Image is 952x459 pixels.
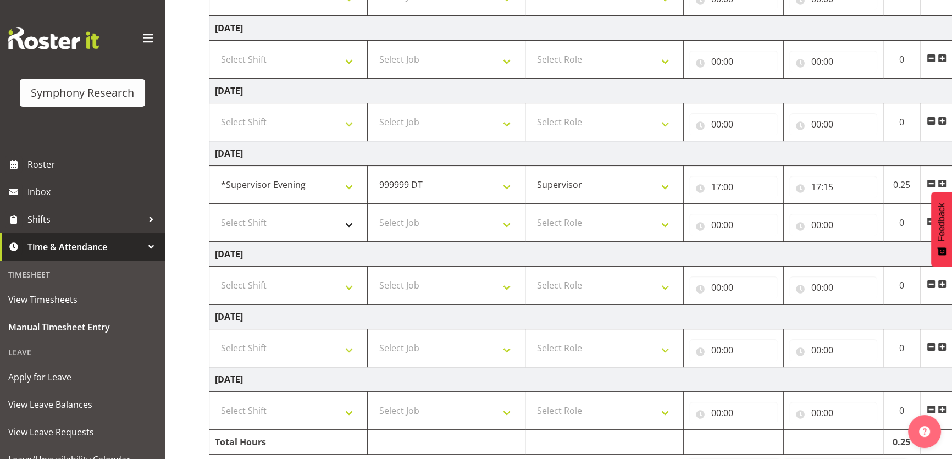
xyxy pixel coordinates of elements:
input: Click to select... [789,113,878,135]
span: View Leave Requests [8,424,157,440]
input: Click to select... [689,276,778,298]
img: help-xxl-2.png [919,426,930,437]
span: Manual Timesheet Entry [8,319,157,335]
td: 0 [883,41,920,79]
a: Manual Timesheet Entry [3,313,162,341]
div: Timesheet [3,263,162,286]
input: Click to select... [689,51,778,73]
input: Click to select... [689,214,778,236]
input: Click to select... [689,339,778,361]
input: Click to select... [789,214,878,236]
input: Click to select... [789,51,878,73]
td: 0 [883,103,920,141]
span: Feedback [937,203,947,241]
span: Apply for Leave [8,369,157,385]
td: 0.25 [883,166,920,204]
td: Total Hours [209,430,368,455]
input: Click to select... [789,176,878,198]
span: View Timesheets [8,291,157,308]
a: View Timesheets [3,286,162,313]
input: Click to select... [789,402,878,424]
span: Time & Attendance [27,239,143,255]
a: View Leave Requests [3,418,162,446]
a: Apply for Leave [3,363,162,391]
td: 0.25 [883,430,920,455]
div: Leave [3,341,162,363]
td: 0 [883,329,920,367]
span: Inbox [27,184,159,200]
span: View Leave Balances [8,396,157,413]
button: Feedback - Show survey [931,192,952,267]
td: 0 [883,392,920,430]
td: 0 [883,204,920,242]
a: View Leave Balances [3,391,162,418]
input: Click to select... [689,176,778,198]
input: Click to select... [689,113,778,135]
div: Symphony Research [31,85,134,101]
input: Click to select... [689,402,778,424]
span: Shifts [27,211,143,228]
img: Rosterit website logo [8,27,99,49]
input: Click to select... [789,276,878,298]
span: Roster [27,156,159,173]
td: 0 [883,267,920,305]
input: Click to select... [789,339,878,361]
